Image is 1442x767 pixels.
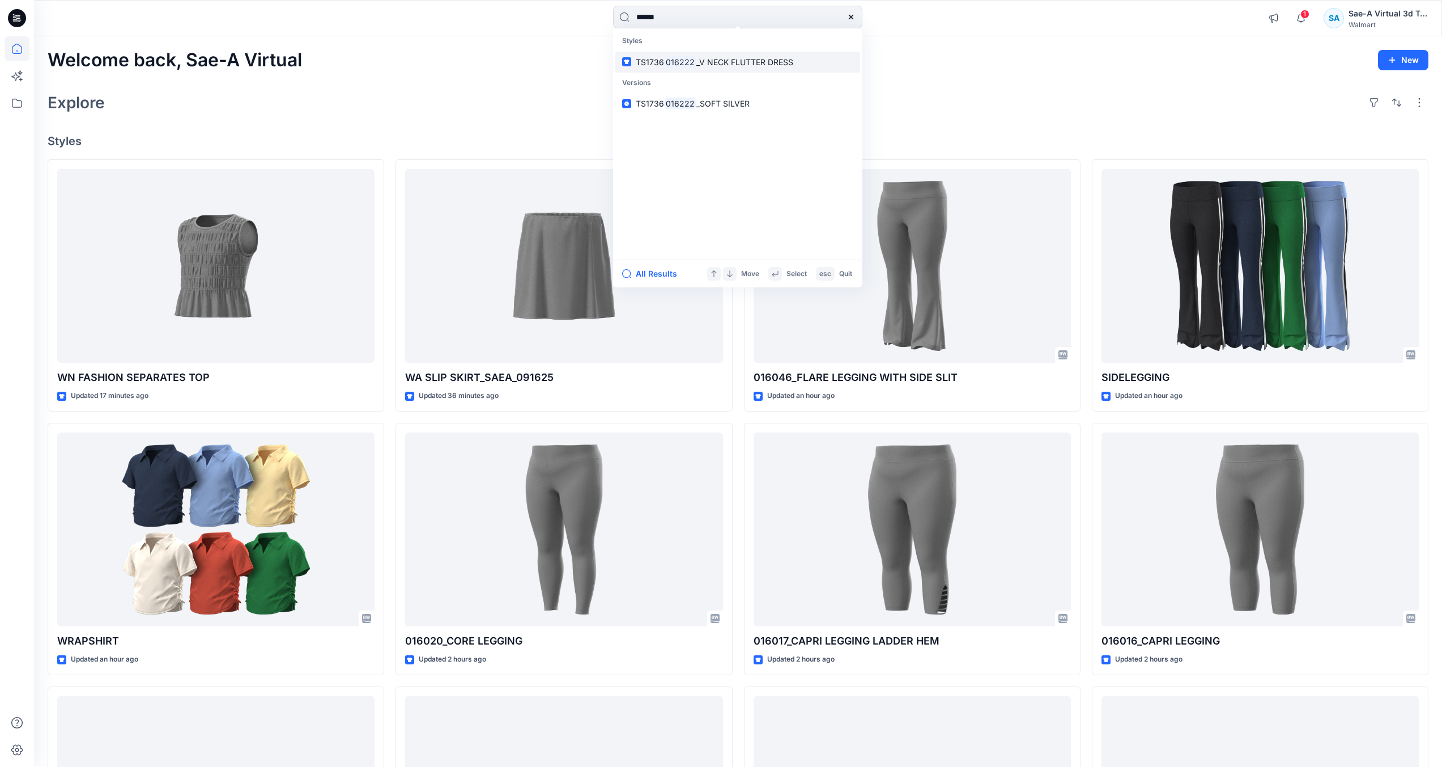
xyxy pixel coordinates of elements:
[622,267,684,281] button: All Results
[1115,654,1182,666] p: Updated 2 hours ago
[1349,20,1428,29] div: Walmart
[696,99,750,108] span: _SOFT SILVER
[419,654,486,666] p: Updated 2 hours ago
[405,370,722,385] p: WA SLIP SKIRT_SAEA_091625
[1349,7,1428,20] div: Sae-A Virtual 3d Team
[664,56,696,69] mark: 016222
[754,633,1071,649] p: 016017_CAPRI LEGGING LADDER HEM
[57,433,375,627] a: WRAPSHIRT
[615,93,860,114] a: TS1736016222_SOFT SILVER
[48,94,105,112] h2: Explore
[767,654,835,666] p: Updated 2 hours ago
[1115,390,1182,402] p: Updated an hour ago
[1101,633,1419,649] p: 016016_CAPRI LEGGING
[754,370,1071,385] p: 016046_FLARE LEGGING WITH SIDE SLIT
[57,370,375,385] p: WN FASHION SEPARATES TOP
[1101,169,1419,363] a: SIDELEGGING
[615,31,860,52] p: Styles
[57,633,375,649] p: WRAPSHIRT
[405,633,722,649] p: 016020_CORE LEGGING
[741,268,759,280] p: Move
[615,73,860,94] p: Versions
[615,52,860,73] a: TS1736016222_V NECK FLUTTER DRESS
[405,169,722,363] a: WA SLIP SKIRT_SAEA_091625
[419,390,499,402] p: Updated 36 minutes ago
[1378,50,1428,70] button: New
[1101,433,1419,627] a: 016016_CAPRI LEGGING
[1101,370,1419,385] p: SIDELEGGING
[48,50,302,71] h2: Welcome back, Sae-A Virtual
[1324,8,1344,28] div: SA
[819,268,831,280] p: esc
[786,268,807,280] p: Select
[664,97,696,110] mark: 016222
[71,390,148,402] p: Updated 17 minutes ago
[839,268,852,280] p: Quit
[636,99,664,108] span: TS1736
[71,654,138,666] p: Updated an hour ago
[696,57,793,67] span: _V NECK FLUTTER DRESS
[754,433,1071,627] a: 016017_CAPRI LEGGING LADDER HEM
[754,169,1071,363] a: 016046_FLARE LEGGING WITH SIDE SLIT
[636,57,664,67] span: TS1736
[1300,10,1309,19] span: 1
[767,390,835,402] p: Updated an hour ago
[405,433,722,627] a: 016020_CORE LEGGING
[48,134,1428,148] h4: Styles
[57,169,375,363] a: WN FASHION SEPARATES TOP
